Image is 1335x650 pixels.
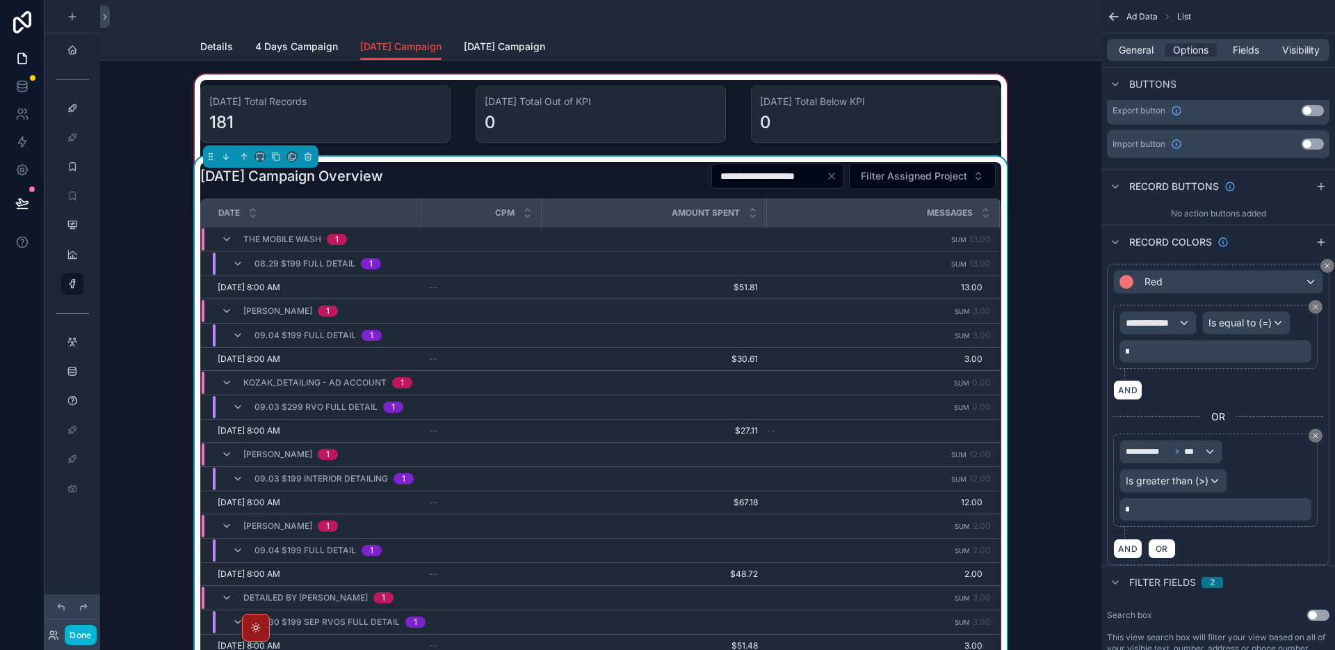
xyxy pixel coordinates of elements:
div: 1 [370,545,373,556]
div: No action buttons added [1101,203,1335,225]
span: 4 Days Campaign [255,40,338,54]
span: -- [429,425,437,436]
button: Select Button [849,163,996,189]
small: Sum [951,236,966,244]
span: 0.00 [972,402,991,412]
span: $27.11 [549,425,758,436]
span: 09.03 $199 Interior Detailing [254,473,388,484]
label: Search box [1107,610,1152,621]
small: Sum [951,260,966,268]
div: 1 [326,449,330,460]
div: 2 [1210,577,1215,588]
small: Sum [955,594,970,602]
small: Sum [954,379,969,387]
span: $67.18 [549,497,758,508]
span: Red [1144,275,1163,289]
span: 2.00 [973,545,991,555]
button: Is equal to (=) [1202,311,1290,335]
span: CPM [495,207,515,219]
span: Is greater than (>) [1126,474,1208,488]
span: [DATE] 8:00 AM [218,497,280,508]
span: Record colors [1129,235,1212,249]
span: Record buttons [1129,180,1219,193]
span: 3.00 [767,354,982,365]
span: Is equal to (=) [1208,316,1272,330]
a: [DATE] Campaign [360,34,442,61]
button: Done [65,625,96,645]
span: 13.00 [969,258,991,269]
span: Buttons [1129,77,1176,91]
span: 13.00 [969,234,991,244]
button: Is greater than (>) [1119,469,1227,493]
span: kozak_detailing - ad account [243,377,387,388]
span: General [1119,43,1154,57]
span: 12.00 [767,497,982,508]
small: Sum [951,475,966,483]
span: 08.30 $199 Sep RVOs Full Detail [254,617,400,628]
span: 09.03 $299 RVO Full Detail [254,402,378,413]
div: 1 [382,592,385,603]
div: 1 [335,234,339,245]
h1: [DATE] Campaign Overview [200,166,383,186]
span: Fields [1233,43,1259,57]
span: Filter Assigned Project [861,169,967,183]
small: Sum [955,332,970,340]
span: [DATE] Campaign [360,40,442,54]
small: Sum [955,547,970,555]
span: 12.00 [969,449,991,459]
span: [PERSON_NAME] [243,449,312,460]
span: [DATE] 8:00 AM [218,569,280,580]
span: OR [1153,544,1171,554]
small: Sum [955,308,970,315]
span: [PERSON_NAME] [243,306,312,317]
span: $48.72 [549,569,758,580]
span: OR [1211,410,1225,424]
span: 09.04 $199 Full Detail [254,545,356,556]
div: 1 [400,377,404,388]
span: the mobile wash [243,234,321,245]
span: 2.00 [973,521,991,531]
div: 1 [402,473,405,484]
span: Export button [1112,105,1165,116]
span: 3.00 [973,330,991,340]
span: 0.00 [972,377,991,388]
div: 1 [414,617,417,628]
button: OR [1148,539,1176,559]
span: 09.04 $199 Full Detail [254,330,356,341]
span: -- [429,282,437,293]
span: 3.00 [973,306,991,316]
span: Import button [1112,138,1165,150]
button: Clear [826,171,843,182]
span: [DATE] 8:00 AM [218,354,280,365]
span: -- [429,497,437,508]
div: 1 [369,258,373,269]
span: 08.29 $199 Full Detail [254,258,355,269]
span: Date [218,207,240,219]
span: -- [429,354,437,365]
span: $51.81 [549,282,758,293]
small: Sum [954,404,969,411]
button: Red [1113,270,1323,294]
div: 1 [326,306,330,317]
span: Options [1173,43,1208,57]
small: Sum [955,619,970,626]
span: detailed by [PERSON_NAME] [243,592,368,603]
span: Filter fields [1129,576,1196,589]
button: AND [1113,539,1142,559]
span: 2.00 [767,569,982,580]
span: List [1177,11,1191,22]
a: Details [200,34,233,62]
span: [DATE] 8:00 AM [218,425,280,436]
div: 1 [370,330,373,341]
span: [DATE] Campaign [464,40,545,54]
span: Amount spent [672,207,740,219]
span: [DATE] 8:00 AM [218,282,280,293]
span: 3.00 [973,592,991,603]
span: 12.00 [969,473,991,484]
span: -- [767,425,775,436]
span: 13.00 [767,282,982,293]
span: Messages [927,207,973,219]
a: 4 Days Campaign [255,34,338,62]
button: AND [1113,380,1142,400]
small: Sum [955,523,970,530]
